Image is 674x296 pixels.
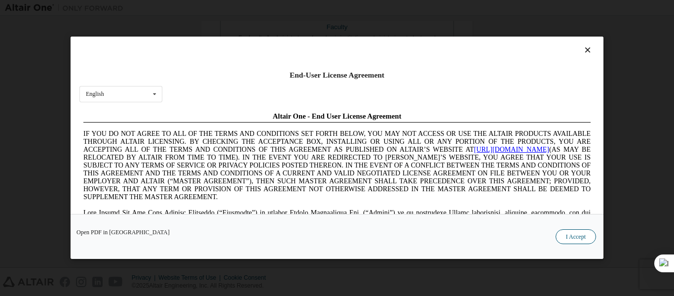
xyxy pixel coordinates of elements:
button: I Accept [556,230,596,245]
span: Altair One - End User License Agreement [193,4,322,12]
span: Lore Ipsumd Sit Ame Cons Adipisc Elitseddo (“Eiusmodte”) in utlabor Etdolo Magnaaliqua Eni. (“Adm... [4,101,511,171]
div: End-User License Agreement [79,70,595,80]
a: Open PDF in [GEOGRAPHIC_DATA] [76,230,170,236]
a: [URL][DOMAIN_NAME] [395,38,470,45]
span: IF YOU DO NOT AGREE TO ALL OF THE TERMS AND CONDITIONS SET FORTH BELOW, YOU MAY NOT ACCESS OR USE... [4,22,511,92]
div: English [86,91,104,97]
